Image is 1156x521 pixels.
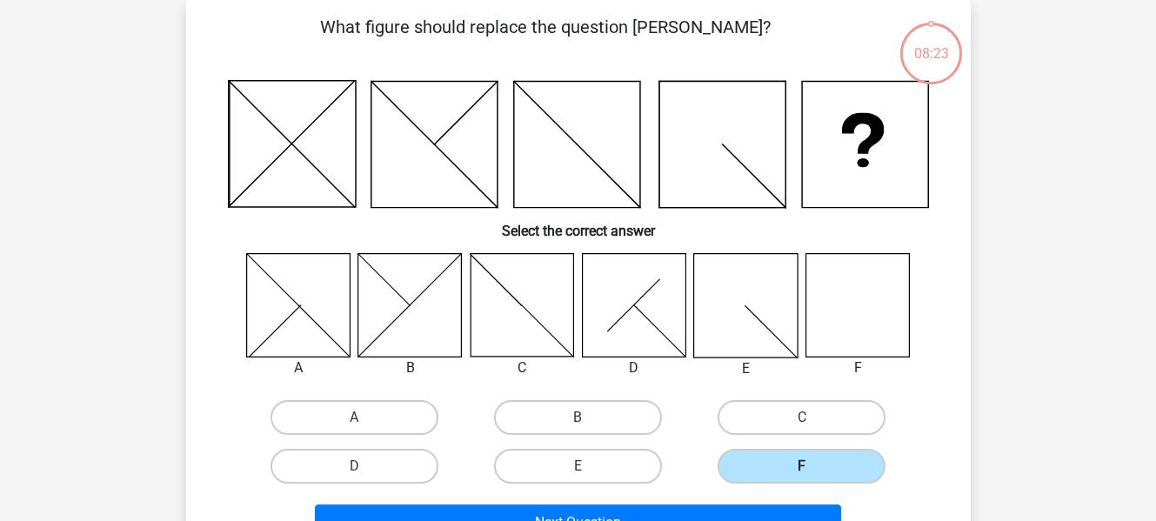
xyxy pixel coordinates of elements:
[344,357,476,378] div: B
[718,400,885,435] label: C
[792,357,924,378] div: F
[569,357,700,378] div: D
[271,400,438,435] label: A
[271,449,438,484] label: D
[233,357,364,378] div: A
[214,209,943,239] h6: Select the correct answer
[899,21,964,64] div: 08:23
[457,357,588,378] div: C
[494,449,662,484] label: E
[718,449,885,484] label: F
[680,358,812,379] div: E
[214,14,878,66] p: What figure should replace the question [PERSON_NAME]?
[494,400,662,435] label: B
